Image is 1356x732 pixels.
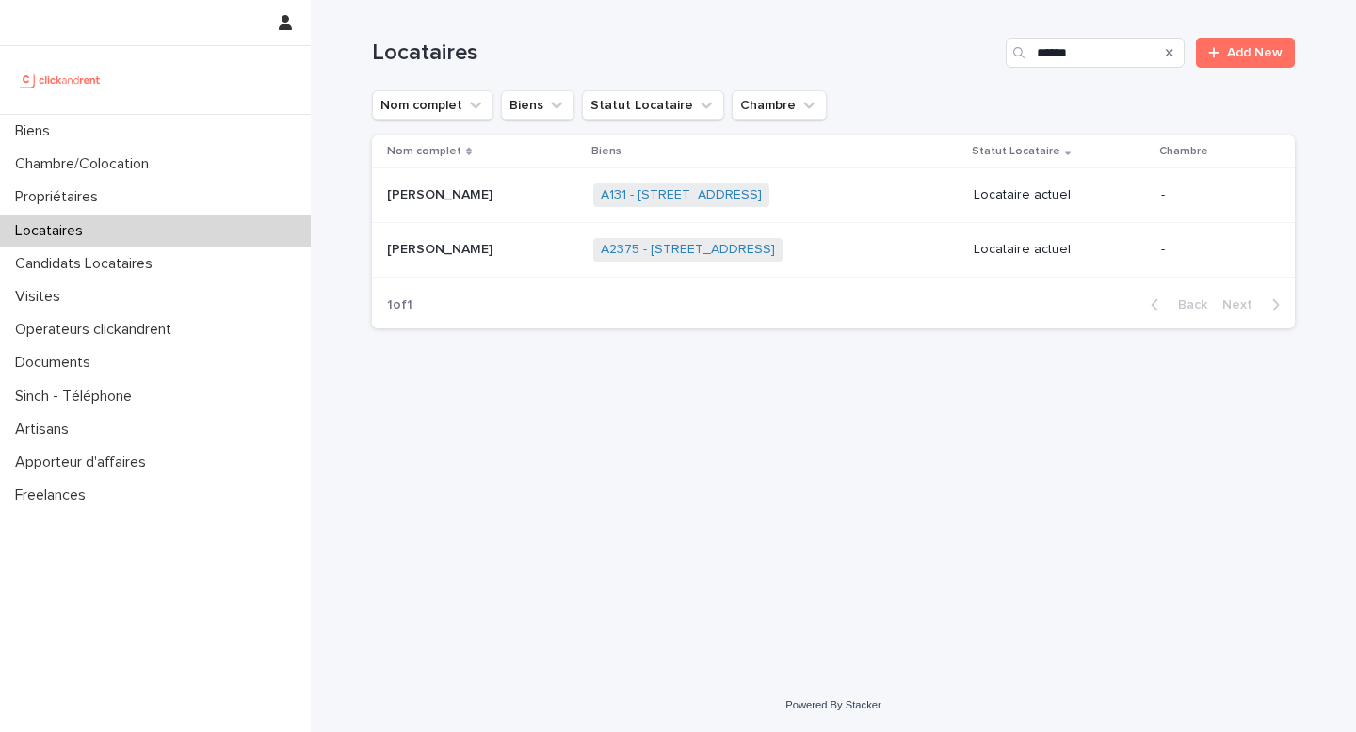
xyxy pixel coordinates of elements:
p: Biens [591,141,621,162]
p: Chambre/Colocation [8,155,164,173]
input: Search [1006,38,1185,68]
p: Locataire actuel [974,242,1146,258]
p: 1 of 1 [372,282,428,328]
p: Candidats Locataires [8,255,168,273]
p: Statut Locataire [972,141,1060,162]
p: Locataires [8,222,98,240]
a: Add New [1196,38,1295,68]
button: Nom complet [372,90,493,120]
button: Chambre [732,90,827,120]
span: Next [1222,298,1264,311]
span: Add New [1227,46,1283,59]
span: Back [1167,298,1207,311]
p: Sinch - Téléphone [8,388,147,406]
p: Documents [8,354,105,372]
p: - [1161,242,1265,258]
a: Powered By Stacker [785,699,880,710]
p: Apporteur d'affaires [8,454,161,471]
p: Propriétaires [8,188,113,206]
p: Locataire actuel [974,187,1146,203]
p: Nom complet [387,141,461,162]
p: Biens [8,122,65,140]
button: Biens [501,90,574,120]
img: UCB0brd3T0yccxBKYDjQ [15,61,106,99]
h1: Locataires [372,40,998,67]
p: - [1161,187,1265,203]
a: A2375 - [STREET_ADDRESS] [601,242,775,258]
p: [PERSON_NAME] [387,238,496,258]
button: Back [1136,296,1215,313]
p: Artisans [8,421,84,438]
a: A131 - [STREET_ADDRESS] [601,187,762,203]
button: Statut Locataire [582,90,724,120]
button: Next [1215,296,1295,313]
p: Freelances [8,486,101,504]
p: [PERSON_NAME] [387,183,496,203]
tr: [PERSON_NAME][PERSON_NAME] A2375 - [STREET_ADDRESS] Locataire actuel- [372,223,1295,278]
p: Chambre [1159,141,1208,162]
p: Visites [8,288,75,306]
p: Operateurs clickandrent [8,321,186,339]
tr: [PERSON_NAME][PERSON_NAME] A131 - [STREET_ADDRESS] Locataire actuel- [372,168,1295,223]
